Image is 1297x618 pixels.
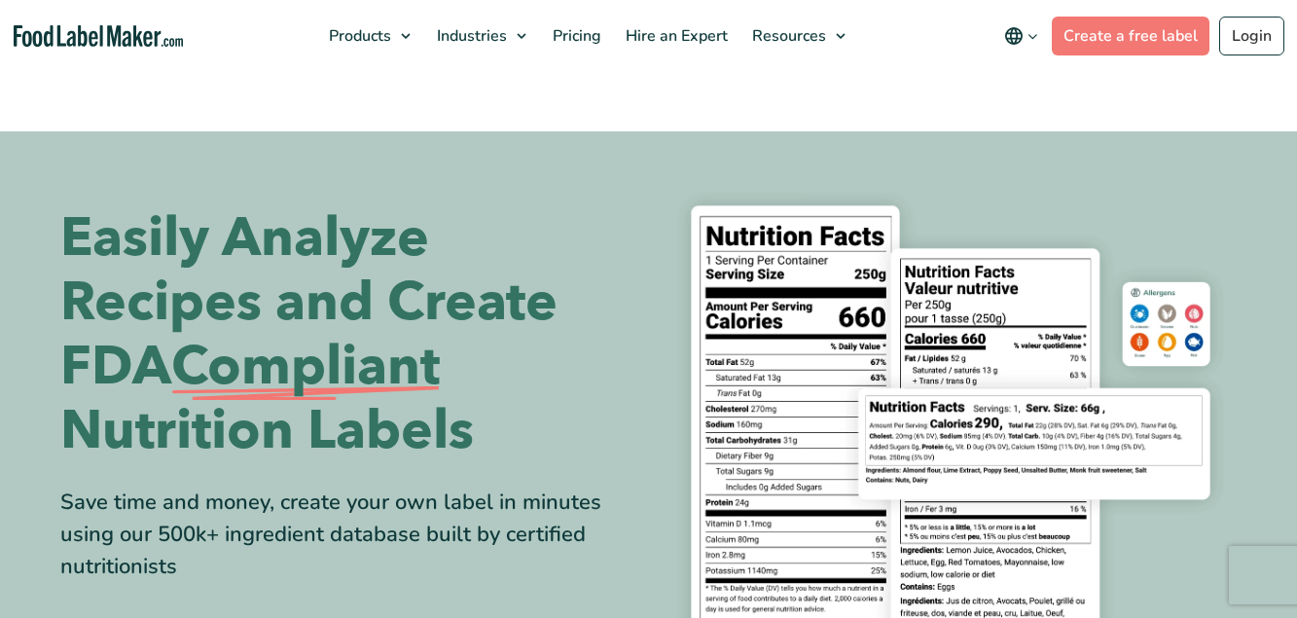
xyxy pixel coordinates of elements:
[323,25,393,47] span: Products
[620,25,730,47] span: Hire an Expert
[547,25,603,47] span: Pricing
[171,335,440,399] span: Compliant
[1052,17,1209,55] a: Create a free label
[60,206,634,463] h1: Easily Analyze Recipes and Create FDA Nutrition Labels
[746,25,828,47] span: Resources
[431,25,509,47] span: Industries
[60,487,634,583] div: Save time and money, create your own label in minutes using our 500k+ ingredient database built b...
[1219,17,1284,55] a: Login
